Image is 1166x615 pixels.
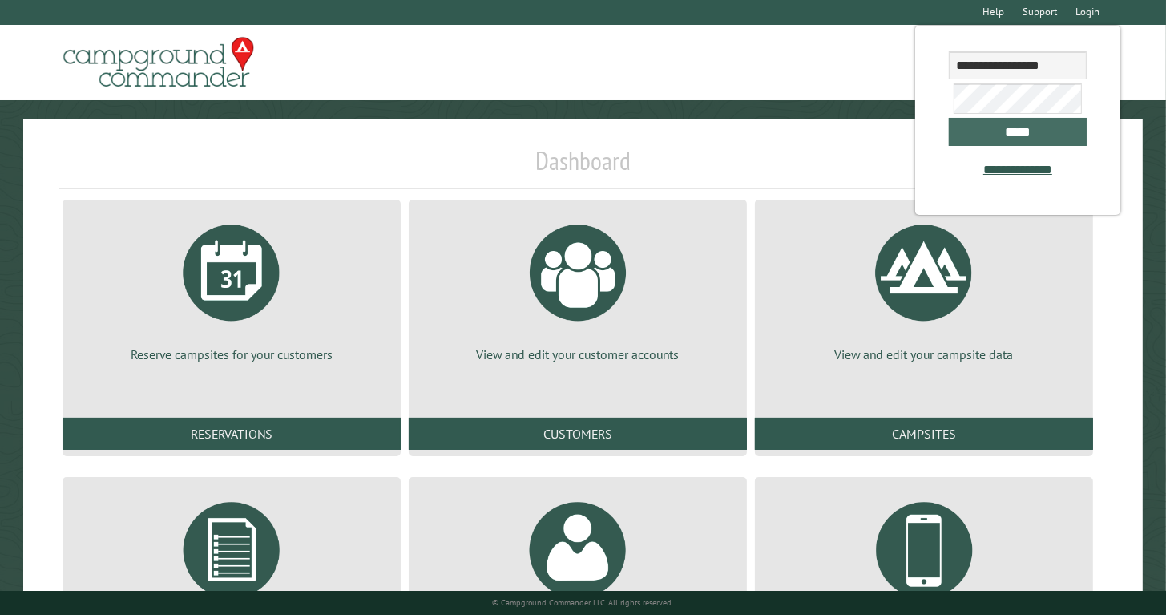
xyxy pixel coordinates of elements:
img: Campground Commander [59,31,259,94]
a: View and edit your campsite data [774,212,1074,363]
a: Reserve campsites for your customers [82,212,381,363]
small: © Campground Commander LLC. All rights reserved. [492,597,673,608]
a: Reservations [63,418,401,450]
h1: Dashboard [59,145,1108,189]
p: View and edit your campsite data [774,346,1074,363]
p: View and edit your customer accounts [428,346,728,363]
p: Reserve campsites for your customers [82,346,381,363]
a: Campsites [755,418,1093,450]
a: View and edit your customer accounts [428,212,728,363]
a: Customers [409,418,747,450]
